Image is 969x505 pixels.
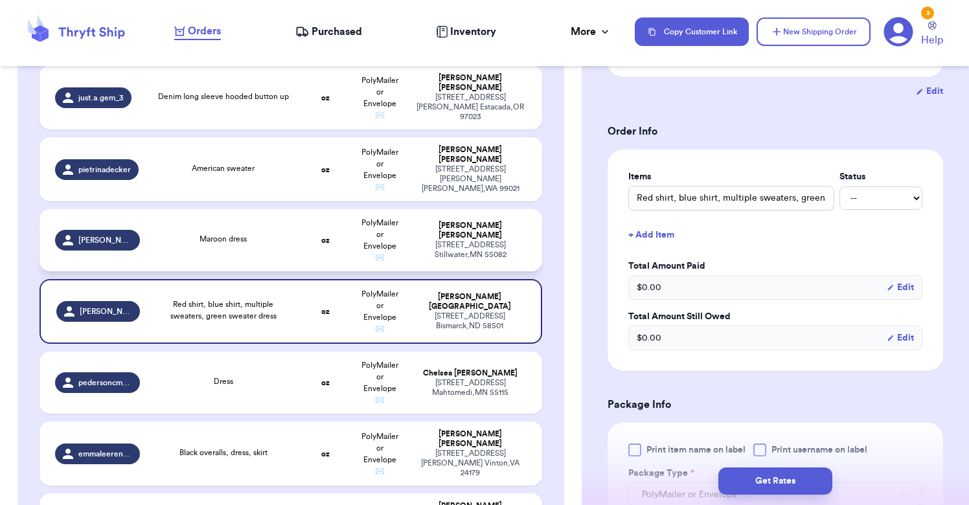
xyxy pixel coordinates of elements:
strong: oz [321,450,330,458]
div: More [571,24,611,39]
a: 3 [883,17,913,47]
span: Print username on label [771,443,867,456]
div: [STREET_ADDRESS][PERSON_NAME] Estacada , OR 97023 [415,93,527,122]
span: [PERSON_NAME].[PERSON_NAME] [80,306,132,317]
label: Total Amount Paid [628,260,922,273]
a: Orders [174,23,221,40]
span: Red shirt, blue shirt, multiple sweaters, green sweater dress [170,300,277,320]
div: [PERSON_NAME] [PERSON_NAME] [415,221,527,240]
span: PolyMailer or Envelope ✉️ [361,148,398,191]
a: Purchased [295,24,362,39]
div: Chelsea [PERSON_NAME] [415,368,527,378]
span: PolyMailer or Envelope ✉️ [361,219,398,262]
button: Edit [916,85,943,98]
strong: oz [321,166,330,174]
span: Orders [188,23,221,39]
span: $ 0.00 [637,281,661,294]
button: Edit [887,281,914,294]
div: [PERSON_NAME] [PERSON_NAME] [415,429,527,449]
strong: oz [321,236,330,244]
div: [PERSON_NAME] [PERSON_NAME] [415,73,527,93]
div: [PERSON_NAME] [PERSON_NAME] [415,145,527,164]
a: Inventory [436,24,496,39]
label: Status [839,170,922,183]
h3: Package Info [608,397,943,412]
label: Total Amount Still Owed [628,310,922,323]
span: PolyMailer or Envelope ✉️ [361,432,398,475]
div: [STREET_ADDRESS] Bismarck , ND 58501 [415,311,525,331]
span: Dress [214,377,233,385]
div: [PERSON_NAME] [GEOGRAPHIC_DATA] [415,292,525,311]
span: PolyMailer or Envelope ✉️ [361,76,398,119]
span: pietrinadecker [78,164,131,175]
button: Copy Customer Link [635,17,749,46]
div: [STREET_ADDRESS][PERSON_NAME] Vinton , VA 24179 [415,449,527,478]
label: Items [628,170,834,183]
span: Print item name on label [646,443,746,456]
span: Denim long sleeve hooded button up [158,93,289,100]
strong: oz [321,94,330,102]
span: $ 0.00 [637,331,661,344]
a: Help [921,21,943,48]
span: [PERSON_NAME] [78,235,132,245]
span: PolyMailer or Envelope ✉️ [361,361,398,404]
span: Purchased [312,24,362,39]
button: Get Rates [718,467,832,495]
button: + Add Item [623,221,928,249]
span: Help [921,32,943,48]
span: emmaleerenae94 [78,449,132,459]
div: [STREET_ADDRESS][PERSON_NAME] [PERSON_NAME] , WA 99021 [415,164,527,194]
button: Edit [887,331,914,344]
div: [STREET_ADDRESS] Stillwater , MN 55082 [415,240,527,260]
span: Maroon dress [199,235,247,243]
div: [STREET_ADDRESS] Mahtomedi , MN 55115 [415,378,527,398]
span: Inventory [450,24,496,39]
span: PolyMailer or Envelope ✉️ [361,290,398,333]
button: New Shipping Order [757,17,871,46]
span: just.a.gem_3 [78,93,124,103]
h3: Order Info [608,124,943,139]
strong: oz [321,308,330,315]
span: American sweater [192,164,255,172]
strong: oz [321,379,330,387]
span: Black overalls, dress, skirt [179,449,268,456]
div: 3 [921,6,934,19]
span: pedersoncm2025 [78,377,132,388]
